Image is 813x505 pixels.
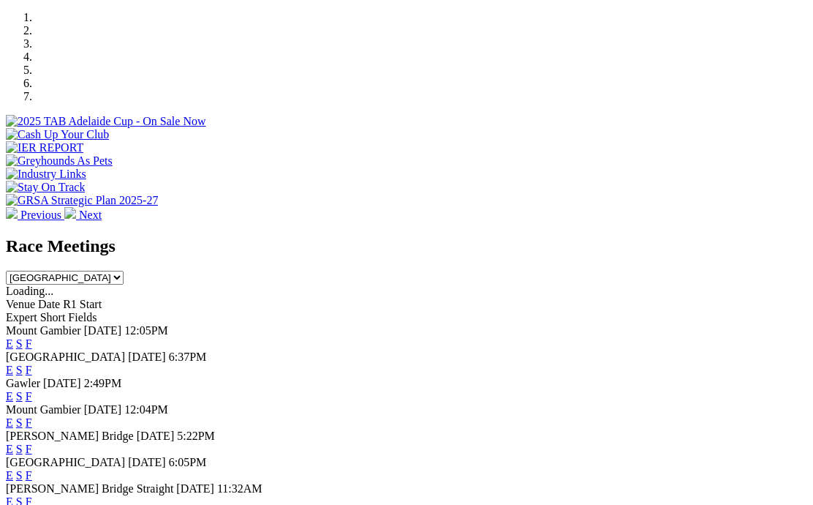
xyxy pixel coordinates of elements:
span: Mount Gambier [6,324,81,337]
span: [DATE] [128,456,166,468]
img: chevron-right-pager-white.svg [64,207,76,219]
span: [GEOGRAPHIC_DATA] [6,351,125,363]
span: Mount Gambier [6,403,81,416]
a: Previous [6,209,64,221]
a: F [26,416,32,429]
img: 2025 TAB Adelaide Cup - On Sale Now [6,115,206,128]
span: Expert [6,311,37,323]
span: [DATE] [137,430,175,442]
a: F [26,390,32,403]
a: E [6,416,13,429]
span: [DATE] [43,377,81,389]
a: E [6,337,13,350]
a: S [16,390,23,403]
a: Next [64,209,102,221]
span: [PERSON_NAME] Bridge [6,430,134,442]
span: 5:22PM [177,430,215,442]
img: Cash Up Your Club [6,128,109,141]
span: Next [79,209,102,221]
a: F [26,443,32,455]
img: Stay On Track [6,181,85,194]
a: F [26,364,32,376]
img: Greyhounds As Pets [6,154,113,168]
span: 11:32AM [217,482,262,495]
a: S [16,337,23,350]
span: Fields [68,311,97,323]
img: IER REPORT [6,141,83,154]
span: Previous [20,209,61,221]
span: 2:49PM [84,377,122,389]
span: Venue [6,298,35,310]
span: R1 Start [63,298,102,310]
span: [GEOGRAPHIC_DATA] [6,456,125,468]
img: GRSA Strategic Plan 2025-27 [6,194,158,207]
a: E [6,443,13,455]
a: F [26,337,32,350]
a: S [16,416,23,429]
span: [DATE] [176,482,214,495]
span: 12:04PM [124,403,168,416]
span: 12:05PM [124,324,168,337]
h2: Race Meetings [6,236,807,256]
a: F [26,469,32,482]
span: Date [38,298,60,310]
img: Industry Links [6,168,86,181]
span: Short [40,311,66,323]
a: E [6,364,13,376]
img: chevron-left-pager-white.svg [6,207,18,219]
a: E [6,390,13,403]
a: S [16,443,23,455]
span: Gawler [6,377,40,389]
span: [DATE] [84,403,122,416]
a: S [16,469,23,482]
a: E [6,469,13,482]
span: [DATE] [84,324,122,337]
span: Loading... [6,285,53,297]
span: 6:37PM [169,351,207,363]
span: [DATE] [128,351,166,363]
span: [PERSON_NAME] Bridge Straight [6,482,173,495]
a: S [16,364,23,376]
span: 6:05PM [169,456,207,468]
